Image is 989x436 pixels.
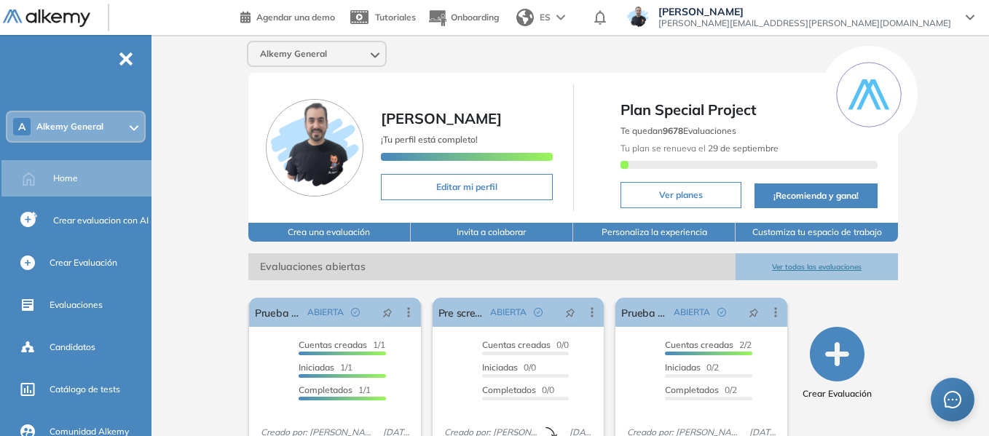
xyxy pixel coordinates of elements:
span: Tu plan se renueva el [620,143,779,154]
b: 9678 [663,125,683,136]
button: Ver todas las evaluaciones [736,253,898,280]
span: Catálogo de tests [50,383,120,396]
span: Plan Special Project [620,99,878,121]
a: Prueba Prompting Básico [255,298,302,327]
span: check-circle [534,308,543,317]
span: A [18,121,25,132]
button: pushpin [554,301,586,324]
span: ABIERTA [490,306,527,319]
span: [PERSON_NAME] [381,109,502,127]
span: check-circle [717,308,726,317]
button: Ver planes [620,182,741,208]
span: pushpin [565,306,575,318]
span: Completados [482,384,536,395]
span: Home [53,172,78,185]
span: Candidatos [50,341,95,354]
span: Alkemy General [260,48,327,60]
span: 0/0 [482,339,569,350]
span: ¡Tu perfil está completo! [381,134,478,145]
b: 29 de septiembre [706,143,779,154]
span: 0/2 [665,362,719,373]
span: [PERSON_NAME][EMAIL_ADDRESS][PERSON_NAME][DOMAIN_NAME] [658,17,951,29]
span: pushpin [749,306,759,318]
button: Editar mi perfil [381,174,553,200]
span: 1/1 [299,362,352,373]
span: ABIERTA [674,306,710,319]
span: Tutoriales [375,12,416,23]
img: Foto de perfil [266,99,363,197]
button: pushpin [371,301,403,324]
img: world [516,9,534,26]
span: Cuentas creadas [482,339,551,350]
span: Te quedan Evaluaciones [620,125,736,136]
span: pushpin [382,306,393,318]
span: Cuentas creadas [665,339,733,350]
span: Onboarding [451,12,499,23]
span: Completados [299,384,352,395]
img: arrow [556,15,565,20]
span: Iniciadas [665,362,701,373]
a: Pre screening [438,298,485,327]
button: Customiza tu espacio de trabajo [736,223,898,242]
span: check-circle [351,308,360,317]
span: message [944,391,962,409]
a: Agendar una demo [240,7,335,25]
span: [PERSON_NAME] [658,6,951,17]
span: Iniciadas [482,362,518,373]
span: Agendar una demo [256,12,335,23]
span: Evaluaciones abiertas [248,253,736,280]
span: Completados [665,384,719,395]
span: Iniciadas [299,362,334,373]
span: Crear Evaluación [803,387,872,400]
span: 0/2 [665,384,737,395]
button: Crear Evaluación [803,327,872,400]
span: ES [540,11,551,24]
span: Cuentas creadas [299,339,367,350]
a: Prueba OTp [621,298,668,327]
span: 2/2 [665,339,752,350]
span: Crear Evaluación [50,256,117,269]
span: Crear evaluacion con AI [53,214,149,227]
button: pushpin [738,301,770,324]
span: 0/0 [482,362,536,373]
span: Alkemy General [36,121,103,132]
span: 1/1 [299,339,385,350]
button: Invita a colaborar [411,223,573,242]
img: Logo [3,9,90,28]
button: ¡Recomienda y gana! [754,183,878,208]
button: Onboarding [427,2,499,33]
span: ABIERTA [307,306,344,319]
button: Personaliza la experiencia [573,223,736,242]
button: Crea una evaluación [248,223,411,242]
span: 0/0 [482,384,554,395]
span: 1/1 [299,384,371,395]
span: Evaluaciones [50,298,103,312]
